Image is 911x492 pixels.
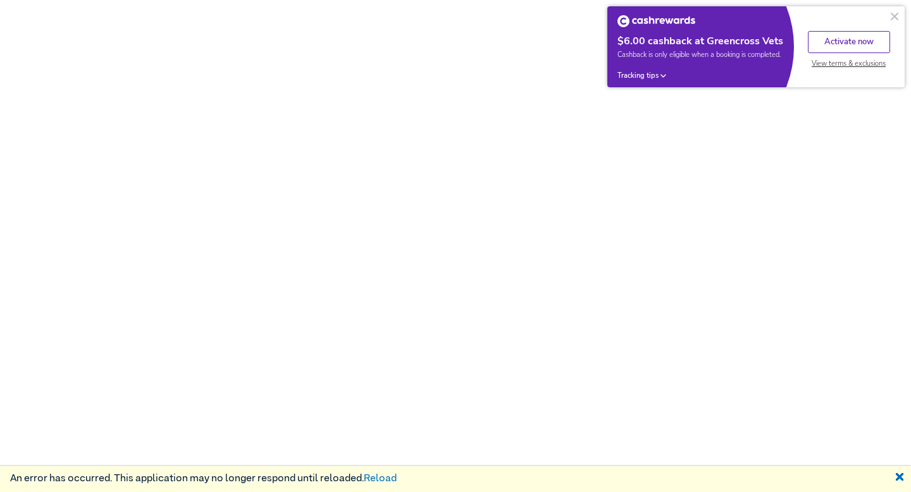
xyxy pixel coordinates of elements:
div: $6.00 cashback at Greencross Vets [617,35,784,48]
span: View terms & exclusions [812,59,886,68]
span: Tracking tips [617,71,659,80]
a: Reload [364,474,397,484]
span: Cashback is only eligible when a booking is completed. [617,50,784,59]
a: 🗙 [895,470,905,486]
img: Cashrewards white logo [617,15,695,27]
button: Activate now [808,31,890,53]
